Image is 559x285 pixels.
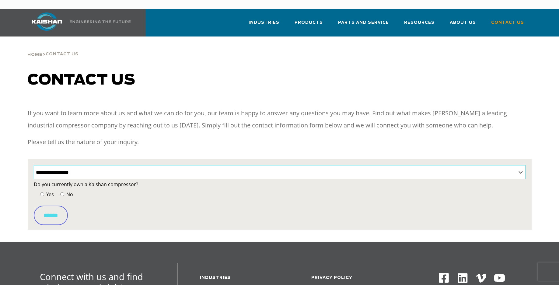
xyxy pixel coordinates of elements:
[28,73,135,88] span: Contact us
[200,276,231,280] a: Industries
[34,180,526,189] label: Do you currently own a Kaishan compressor?
[60,192,64,196] input: No
[457,272,469,284] img: Linkedin
[28,107,532,131] p: If you want to learn more about us and what we can do for you, our team is happy to answer any qu...
[295,19,323,26] span: Products
[27,53,42,57] span: Home
[450,15,476,35] a: About Us
[24,12,70,31] img: kaishan logo
[491,19,524,26] span: Contact Us
[249,15,279,35] a: Industries
[249,19,279,26] span: Industries
[70,20,131,23] img: Engineering the future
[65,191,73,198] span: No
[24,9,132,36] a: Kaishan USA
[438,272,449,283] img: Facebook
[338,19,389,26] span: Parts and Service
[27,52,42,57] a: Home
[338,15,389,35] a: Parts and Service
[311,276,352,280] a: Privacy Policy
[40,192,44,196] input: Yes
[476,274,486,283] img: Vimeo
[404,19,435,26] span: Resources
[491,15,524,35] a: Contact Us
[46,52,79,56] span: Contact Us
[28,136,532,148] p: Please tell us the nature of your inquiry.
[295,15,323,35] a: Products
[450,19,476,26] span: About Us
[45,191,54,198] span: Yes
[494,272,505,284] img: Youtube
[34,180,526,225] form: Contact form
[27,36,79,60] div: >
[404,15,435,35] a: Resources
